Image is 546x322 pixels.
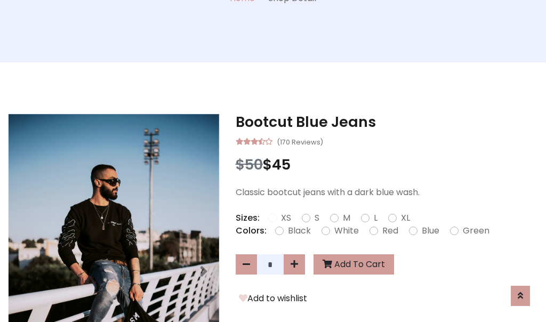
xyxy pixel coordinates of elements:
label: S [315,212,319,224]
p: Classic bootcut jeans with a dark blue wash. [236,186,538,199]
h3: $ [236,156,538,173]
label: Black [288,224,311,237]
label: XL [401,212,410,224]
small: (170 Reviews) [277,135,323,148]
label: White [334,224,359,237]
p: Colors: [236,224,267,237]
button: Add to wishlist [236,292,310,305]
button: Add To Cart [314,254,394,275]
p: Sizes: [236,212,260,224]
label: Green [463,224,489,237]
label: XS [281,212,291,224]
label: M [343,212,350,224]
label: Blue [422,224,439,237]
h3: Bootcut Blue Jeans [236,114,538,131]
label: Red [382,224,398,237]
span: 45 [272,155,291,174]
label: L [374,212,378,224]
span: $50 [236,155,263,174]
